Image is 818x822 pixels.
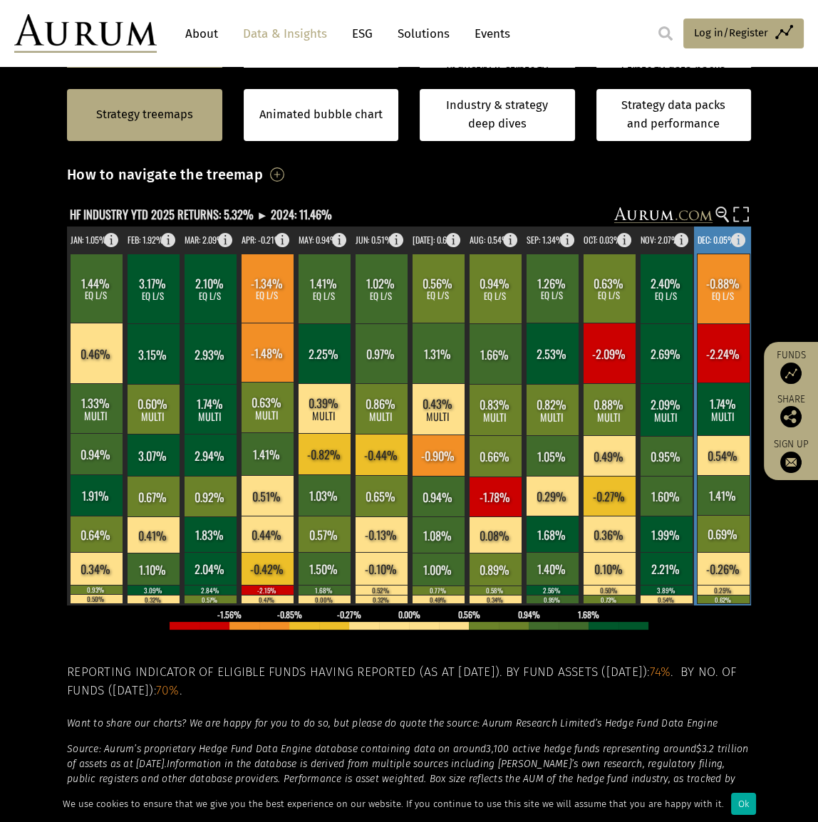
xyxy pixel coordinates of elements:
em: 3,100 active hedge funds representing around [486,743,696,755]
a: ESG [345,21,380,47]
img: Access Funds [780,363,802,384]
h5: Reporting indicator of eligible funds having reported (as at [DATE]). By fund assets ([DATE]): . ... [67,663,751,701]
a: Industry & strategy deep dives [420,89,575,141]
a: Strategy data packs and performance [596,89,752,141]
em: Want to share our charts? We are happy for you to do so, but please do quote the source: Aurum Re... [67,717,718,729]
a: Strategy treemaps [96,105,193,124]
em: Source: Aurum’s proprietary Hedge Fund Data Engine database containing data on around [67,743,486,755]
a: Funds [771,349,811,384]
a: About [178,21,225,47]
img: Sign up to our newsletter [780,452,802,473]
span: 74% [650,665,671,680]
a: Events [467,21,510,47]
a: Data & Insights [236,21,334,47]
a: Log in/Register [683,19,804,48]
a: Animated bubble chart [259,105,383,124]
img: Aurum [14,14,157,53]
em: Information in the database is derived from multiple sources including [PERSON_NAME]’s own resear... [67,758,735,800]
em: $3.2 trillion of assets as at [DATE] [67,743,749,770]
img: search.svg [658,26,673,41]
span: Log in/Register [694,24,768,41]
em: . [165,758,167,770]
div: Share [771,395,811,427]
a: Sign up [771,438,811,473]
img: Share this post [780,406,802,427]
div: Ok [731,793,756,815]
span: 70% [156,683,180,698]
h3: How to navigate the treemap [67,162,263,187]
a: Solutions [390,21,457,47]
